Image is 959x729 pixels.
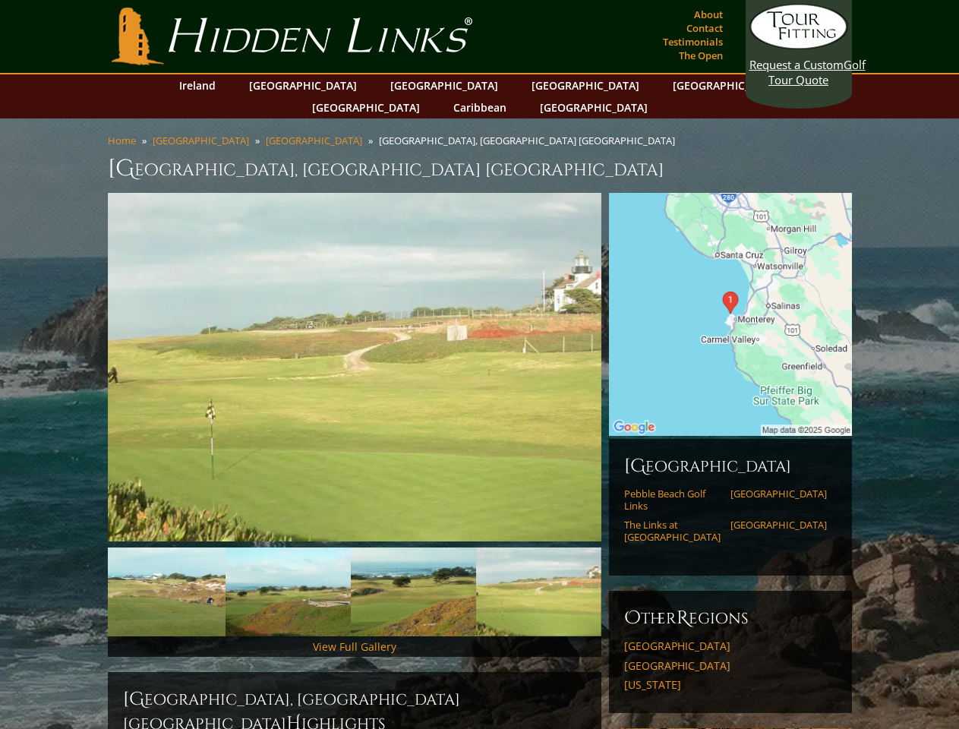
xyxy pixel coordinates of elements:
h1: [GEOGRAPHIC_DATA], [GEOGRAPHIC_DATA] [GEOGRAPHIC_DATA] [108,153,852,184]
img: Google Map of 77 Asilomar Coastal Trail, Pacific Grove, CA 93950 [609,193,852,436]
a: Pebble Beach Golf Links [624,488,721,513]
h6: [GEOGRAPHIC_DATA] [624,454,837,478]
a: [GEOGRAPHIC_DATA] [624,659,837,673]
a: [GEOGRAPHIC_DATA] [304,96,427,118]
a: Testimonials [659,31,727,52]
span: O [624,606,641,630]
a: [GEOGRAPHIC_DATA] [730,488,827,500]
a: [US_STATE] [624,678,837,692]
a: [GEOGRAPHIC_DATA] [524,74,647,96]
a: The Open [675,45,727,66]
a: [GEOGRAPHIC_DATA] [624,639,837,653]
a: Caribbean [446,96,514,118]
a: [GEOGRAPHIC_DATA] [153,134,249,147]
a: [GEOGRAPHIC_DATA] [266,134,362,147]
span: R [677,606,689,630]
a: Request a CustomGolf Tour Quote [749,4,848,87]
h6: ther egions [624,606,837,630]
a: [GEOGRAPHIC_DATA] [665,74,788,96]
li: [GEOGRAPHIC_DATA], [GEOGRAPHIC_DATA] [GEOGRAPHIC_DATA] [379,134,681,147]
a: Contact [683,17,727,39]
a: Ireland [172,74,223,96]
span: Request a Custom [749,57,844,72]
a: [GEOGRAPHIC_DATA] [241,74,364,96]
a: View Full Gallery [313,639,396,654]
a: [GEOGRAPHIC_DATA] [383,74,506,96]
a: [GEOGRAPHIC_DATA] [532,96,655,118]
a: The Links at [GEOGRAPHIC_DATA] [624,519,721,544]
a: [GEOGRAPHIC_DATA] [730,519,827,531]
a: About [690,4,727,25]
a: Home [108,134,136,147]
